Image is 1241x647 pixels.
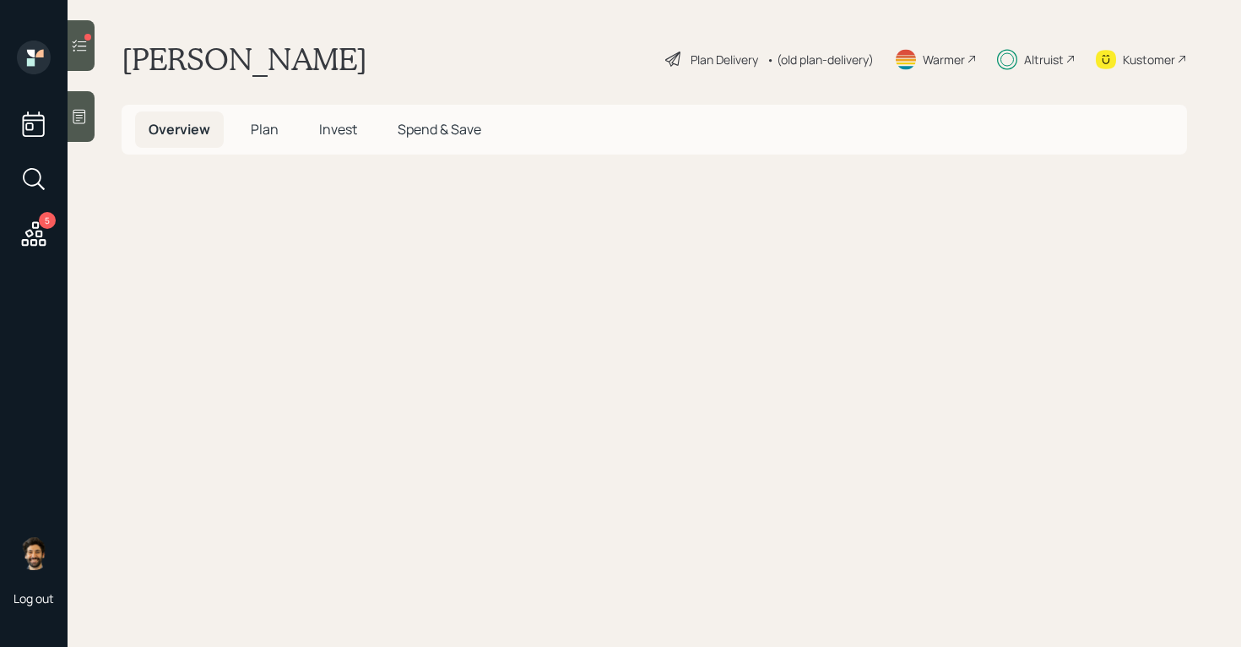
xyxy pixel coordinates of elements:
span: Spend & Save [398,120,481,139]
div: Altruist [1024,51,1064,68]
h1: [PERSON_NAME] [122,41,367,78]
div: 5 [39,212,56,229]
img: eric-schwartz-headshot.png [17,536,51,570]
div: • (old plan-delivery) [767,51,874,68]
div: Log out [14,590,54,606]
div: Plan Delivery [691,51,758,68]
span: Invest [319,120,357,139]
span: Overview [149,120,210,139]
span: Plan [251,120,279,139]
div: Kustomer [1123,51,1175,68]
div: Warmer [923,51,965,68]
